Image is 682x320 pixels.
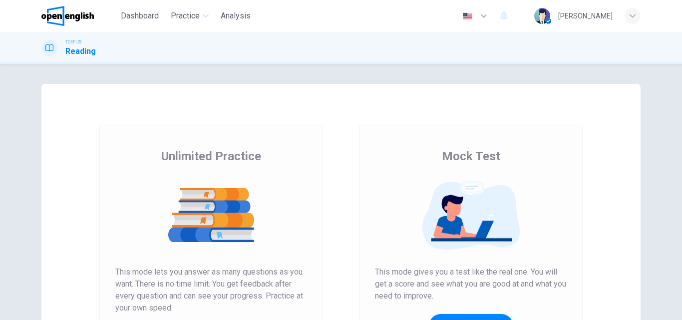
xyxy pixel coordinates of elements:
span: This mode gives you a test like the real one. You will get a score and see what you are good at a... [375,266,567,302]
span: Analysis [221,10,251,22]
div: [PERSON_NAME] [558,10,613,22]
img: OpenEnglish logo [41,6,94,26]
span: This mode lets you answer as many questions as you want. There is no time limit. You get feedback... [115,266,307,314]
a: OpenEnglish logo [41,6,117,26]
img: en [461,12,474,20]
span: TOEFL® [65,38,81,45]
button: Analysis [217,7,255,25]
h1: Reading [65,45,96,57]
span: Practice [171,10,200,22]
img: Profile picture [534,8,550,24]
span: Mock Test [442,148,500,164]
span: Dashboard [121,10,159,22]
button: Dashboard [117,7,163,25]
button: Practice [167,7,213,25]
span: Unlimited Practice [161,148,261,164]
